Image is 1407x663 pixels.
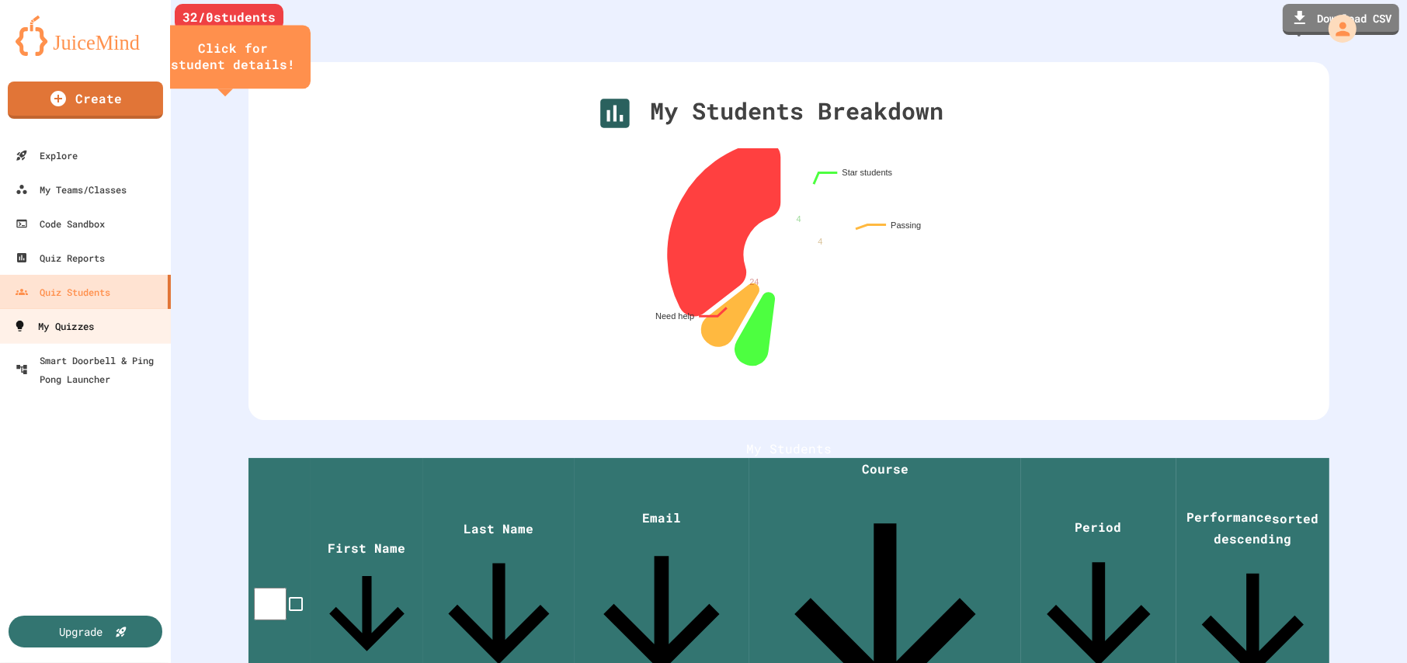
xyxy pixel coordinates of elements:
span: 32 / 0 students [182,8,276,26]
div: Code Sandbox [16,214,105,233]
div: My Teams/Classes [16,180,127,199]
div: Click for student details! [171,40,295,73]
div: My Account [1312,11,1360,47]
div: My Students Breakdown [596,93,943,133]
div: Quiz Reports [16,248,105,267]
img: logo-orange.svg [16,16,155,56]
div: Smart Doorbell & Ping Pong Launcher [16,351,165,388]
text: Need help [655,311,694,321]
div: Quiz Students [16,283,110,301]
div: Upgrade [60,623,103,640]
span: sorted descending [1214,509,1318,547]
div: My Notifications [1261,16,1312,42]
a: Download CSV [1283,4,1399,35]
div: My Quizzes [13,317,94,336]
text: Passing [891,220,921,230]
input: select all desserts [254,588,287,620]
h1: My Students [248,439,1329,458]
text: Star students [842,168,892,178]
div: Explore [16,146,78,165]
a: Create [8,82,163,119]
